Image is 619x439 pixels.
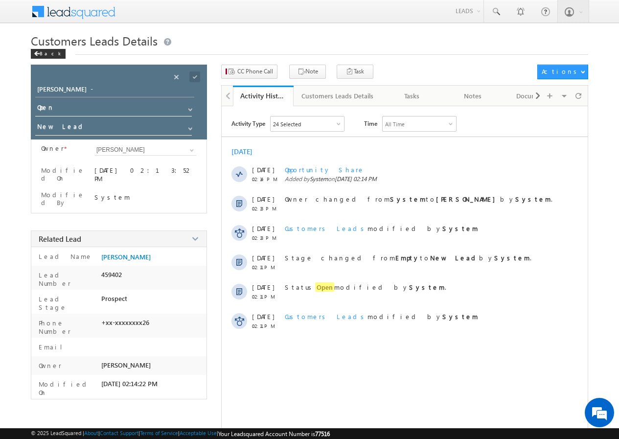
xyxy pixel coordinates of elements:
[310,175,328,183] span: System
[285,224,367,232] span: Customers Leads
[36,271,97,287] label: Lead Number
[36,380,97,396] label: Modified On
[252,283,274,291] span: [DATE]
[285,175,570,183] span: Added by on
[233,86,294,105] li: Activity History
[218,430,330,438] span: Your Leadsquared Account Number is
[101,295,127,302] span: Prospect
[180,430,217,436] a: Acceptable Use
[494,254,530,262] strong: System
[94,193,197,201] div: System
[41,191,86,207] label: Modified By
[252,264,281,270] span: 02:11 PM
[511,90,555,102] div: Documents
[31,33,158,48] span: Customers Leads Details
[101,319,149,326] span: +xx-xxxxxxxx26
[252,224,274,232] span: [DATE]
[184,145,197,155] a: Show All Items
[430,254,479,262] strong: New Lead
[273,121,301,127] div: 24 Selected
[390,90,434,102] div: Tasks
[285,312,367,321] span: Customers Leads
[94,144,197,156] input: Type to Search
[101,361,151,369] span: [PERSON_NAME]
[41,144,64,152] label: Owner
[285,312,478,321] span: modified by
[335,175,377,183] span: [DATE] 02:14 PM
[385,121,405,127] div: All Time
[337,65,373,79] button: Task
[504,86,564,106] a: Documents
[285,254,531,262] span: Stage changed from to by .
[36,361,62,370] label: Owner
[35,84,194,97] input: Opportunity Name Opportunity Name
[31,430,330,438] span: © 2025 LeadSquared | | | | |
[285,165,365,174] span: Opportunity Share
[315,282,334,292] span: Open
[231,147,263,156] div: [DATE]
[237,67,273,76] span: CC Phone Call
[140,430,178,436] a: Terms of Service
[39,234,81,244] span: Related Lead
[537,65,588,79] button: Actions
[252,294,281,300] span: 02:11 PM
[36,343,70,351] label: Email
[36,252,92,260] label: Lead Name
[436,195,500,203] strong: [PERSON_NAME]
[443,86,504,106] a: Notes
[35,120,192,136] input: Stage
[285,195,552,203] span: Owner changed from to by .
[252,176,281,182] span: 02:14 PM
[94,166,197,183] div: [DATE] 02:13:52 PM
[31,49,66,59] div: Back
[41,166,86,182] label: Modified On
[252,195,274,203] span: [DATE]
[36,319,97,335] label: Phone Number
[364,116,377,131] span: Time
[315,430,330,438] span: 77516
[409,283,445,291] strong: System
[231,116,265,131] span: Activity Type
[101,380,158,388] span: [DATE] 02:14:22 PM
[101,271,122,278] span: 459402
[285,224,478,232] span: modified by
[252,254,274,262] span: [DATE]
[35,101,192,116] input: Status
[289,65,326,79] button: Note
[271,116,344,131] div: Owner Changed,Status Changed,Stage Changed,Source Changed,Notes & 19 more..
[515,195,551,203] strong: System
[221,65,277,79] button: CC Phone Call
[285,282,446,292] span: Status modified by .
[252,312,274,321] span: [DATE]
[233,86,294,106] a: Activity History
[36,295,97,311] label: Lead Stage
[382,86,443,106] a: Tasks
[101,253,151,261] a: [PERSON_NAME]
[442,224,478,232] strong: System
[542,67,580,76] div: Actions
[84,430,98,436] a: About
[252,323,281,329] span: 02:11 PM
[301,90,373,102] div: Customers Leads Details
[240,91,286,100] div: Activity History
[294,86,382,106] a: Customers Leads Details
[252,235,281,241] span: 02:13 PM
[183,121,195,131] a: Show All Items
[252,165,274,174] span: [DATE]
[451,90,495,102] div: Notes
[252,206,281,211] span: 02:13 PM
[183,102,195,112] a: Show All Items
[100,430,138,436] a: Contact Support
[395,254,420,262] strong: Empty
[390,195,426,203] strong: System
[442,312,478,321] strong: System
